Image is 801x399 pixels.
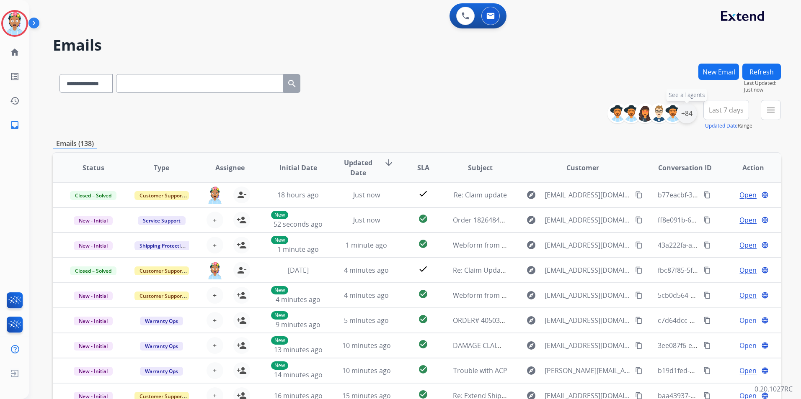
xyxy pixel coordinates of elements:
[526,366,536,376] mat-icon: explore
[276,320,320,329] span: 9 minutes ago
[287,79,297,89] mat-icon: search
[658,366,783,375] span: b19d1fed-ea61-4280-b15b-cf11a67b8fbf
[271,236,288,244] p: New
[418,214,428,224] mat-icon: check_circle
[761,317,769,324] mat-icon: language
[635,342,643,349] mat-icon: content_copy
[10,47,20,57] mat-icon: home
[344,291,389,300] span: 4 minutes ago
[140,317,183,325] span: Warranty Ops
[3,12,26,35] img: avatar
[739,315,757,325] span: Open
[658,316,785,325] span: c7d64dcc-5285-4ca9-a62e-f7d419d88e52
[237,240,247,250] mat-icon: person_add
[74,317,113,325] span: New - Initial
[213,290,217,300] span: +
[703,342,711,349] mat-icon: content_copy
[418,189,428,199] mat-icon: check
[418,264,428,274] mat-icon: check
[274,220,323,229] span: 52 seconds ago
[761,216,769,224] mat-icon: language
[271,336,288,345] p: New
[418,314,428,324] mat-icon: check_circle
[744,80,781,87] span: Last Updated:
[342,366,391,375] span: 10 minutes ago
[739,190,757,200] span: Open
[237,215,247,225] mat-icon: person_add
[213,340,217,350] span: +
[83,163,104,173] span: Status
[526,290,536,300] mat-icon: explore
[207,187,223,204] img: agent-avatar
[635,266,643,274] mat-icon: content_copy
[703,241,711,249] mat-icon: content_copy
[207,262,223,279] img: agent-avatar
[545,265,630,275] span: [EMAIL_ADDRESS][DOMAIN_NAME]
[658,240,784,250] span: 43a222fa-a082-449f-947e-982ae31a7d96
[134,191,189,200] span: Customer Support
[207,287,223,304] button: +
[138,216,186,225] span: Service Support
[453,366,507,375] span: Trouble with ACP
[761,367,769,374] mat-icon: language
[342,341,391,350] span: 10 minutes ago
[526,215,536,225] mat-icon: explore
[658,163,712,173] span: Conversation ID
[703,100,749,120] button: Last 7 days
[703,292,711,299] mat-icon: content_copy
[526,240,536,250] mat-icon: explore
[237,190,247,200] mat-icon: person_remove
[237,290,247,300] mat-icon: person_add
[277,245,319,254] span: 1 minute ago
[453,316,511,325] span: ORDER# 40503238
[339,158,377,178] span: Updated Date
[658,341,785,350] span: 3ee087f6-e5d2-49ae-bce8-4f59db937d8e
[74,342,113,350] span: New - Initial
[353,215,380,225] span: Just now
[207,212,223,228] button: +
[698,64,739,80] button: New Email
[635,191,643,199] mat-icon: content_copy
[703,266,711,274] mat-icon: content_copy
[635,241,643,249] mat-icon: content_copy
[526,265,536,275] mat-icon: explore
[74,292,113,300] span: New - Initial
[739,240,757,250] span: Open
[739,290,757,300] span: Open
[213,366,217,376] span: +
[761,266,769,274] mat-icon: language
[53,37,781,54] h2: Emails
[207,237,223,253] button: +
[545,315,630,325] span: [EMAIL_ADDRESS][DOMAIN_NAME]
[761,292,769,299] mat-icon: language
[10,120,20,130] mat-icon: inbox
[703,191,711,199] mat-icon: content_copy
[277,190,319,199] span: 18 hours ago
[669,91,705,99] span: See all agents
[418,339,428,349] mat-icon: check_circle
[276,295,320,304] span: 4 minutes ago
[526,190,536,200] mat-icon: explore
[658,215,783,225] span: ff8e091b-6fed-4b94-95ae-ba5131e59cc6
[207,312,223,329] button: +
[705,122,752,129] span: Range
[10,96,20,106] mat-icon: history
[213,240,217,250] span: +
[10,72,20,82] mat-icon: list_alt
[344,266,389,275] span: 4 minutes ago
[237,340,247,350] mat-icon: person_add
[703,317,711,324] mat-icon: content_copy
[271,286,288,294] p: New
[346,240,387,250] span: 1 minute ago
[418,239,428,249] mat-icon: check_circle
[271,211,288,219] p: New
[53,138,97,149] p: Emails (138)
[709,108,744,112] span: Last 7 days
[453,266,587,275] span: Re: Claim Update: Parts ordered for repair
[705,123,738,129] button: Updated Date
[566,163,599,173] span: Customer
[677,103,697,123] div: +84
[134,241,192,250] span: Shipping Protection
[703,367,711,374] mat-icon: content_copy
[453,291,643,300] span: Webform from [EMAIL_ADDRESS][DOMAIN_NAME] on [DATE]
